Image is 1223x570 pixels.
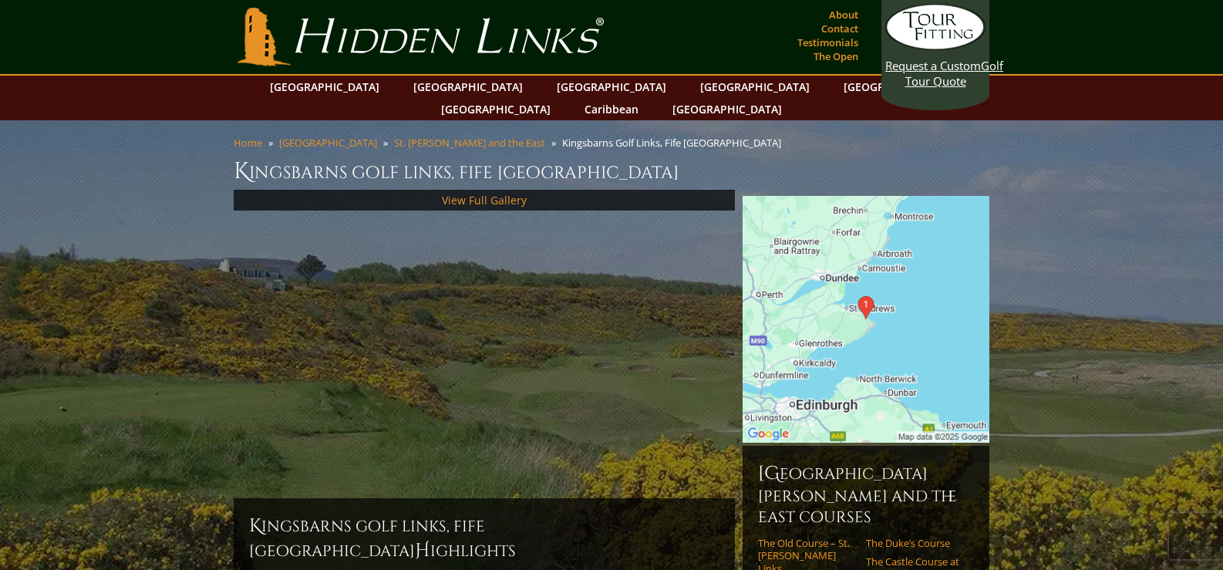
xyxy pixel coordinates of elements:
span: H [415,538,430,563]
h6: [GEOGRAPHIC_DATA][PERSON_NAME] and the East Courses [758,461,974,528]
img: Google Map of Kingsbarns Golf Links, Fife, Scotland, United Kingdom [743,196,989,443]
a: The Duke’s Course [866,537,964,549]
a: Caribbean [577,98,646,120]
li: Kingsbarns Golf Links, Fife [GEOGRAPHIC_DATA] [562,136,787,150]
a: St. [PERSON_NAME] and the East [394,136,545,150]
h2: Kingsbarns Golf Links, Fife [GEOGRAPHIC_DATA] ighlights [249,514,719,563]
a: Testimonials [793,32,862,53]
a: [GEOGRAPHIC_DATA] [406,76,531,98]
h1: Kingsbarns Golf Links, Fife [GEOGRAPHIC_DATA] [234,156,989,187]
a: The Open [810,46,862,67]
span: Request a Custom [885,58,981,73]
a: About [825,4,862,25]
a: [GEOGRAPHIC_DATA] [433,98,558,120]
a: [GEOGRAPHIC_DATA] [279,136,377,150]
a: Home [234,136,262,150]
a: [GEOGRAPHIC_DATA] [549,76,674,98]
a: [GEOGRAPHIC_DATA] [692,76,817,98]
a: [GEOGRAPHIC_DATA] [665,98,790,120]
a: [GEOGRAPHIC_DATA] [836,76,961,98]
a: Contact [817,18,862,39]
a: [GEOGRAPHIC_DATA] [262,76,387,98]
a: Request a CustomGolf Tour Quote [885,4,985,89]
a: View Full Gallery [442,193,527,207]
